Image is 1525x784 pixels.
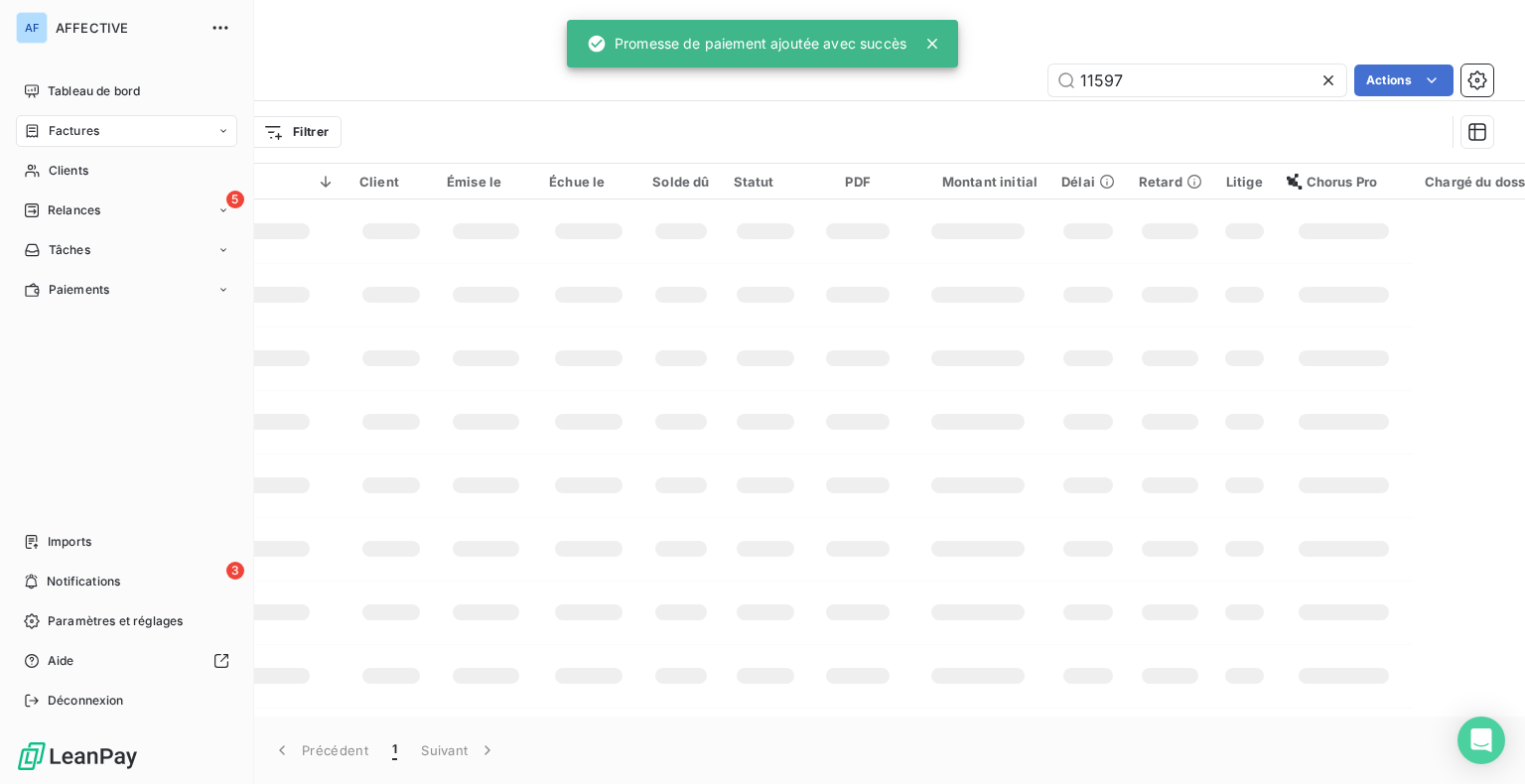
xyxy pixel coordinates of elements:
[48,533,91,551] span: Imports
[226,562,244,580] span: 3
[1226,174,1263,190] div: Litige
[47,573,120,590] span: Notifications
[260,729,380,771] button: Précédent
[1139,174,1202,190] div: Retard
[48,692,124,710] span: Déconnexion
[1048,65,1346,96] input: Rechercher
[56,20,199,36] span: AFFECTIVE
[48,82,140,100] span: Tableau de bord
[49,281,109,299] span: Paiements
[48,201,100,219] span: Relances
[652,174,709,190] div: Solde dû
[447,174,525,190] div: Émise le
[16,740,139,772] img: Logo LeanPay
[918,174,1038,190] div: Montant initial
[48,652,74,670] span: Aide
[226,191,244,208] span: 5
[49,122,99,140] span: Factures
[16,645,237,677] a: Aide
[48,612,183,630] span: Paramètres et réglages
[734,174,798,190] div: Statut
[380,729,409,771] button: 1
[1287,174,1402,190] div: Chorus Pro
[49,241,90,259] span: Tâches
[409,729,509,771] button: Suivant
[549,174,628,190] div: Échue le
[392,740,397,760] span: 1
[1354,65,1454,96] button: Actions
[1061,174,1115,190] div: Délai
[1457,717,1505,764] div: Open Intercom Messenger
[49,162,88,180] span: Clients
[16,12,48,44] div: AF
[587,26,906,62] div: Promesse de paiement ajoutée avec succès
[250,116,342,148] button: Filtrer
[359,174,423,190] div: Client
[821,174,894,190] div: PDF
